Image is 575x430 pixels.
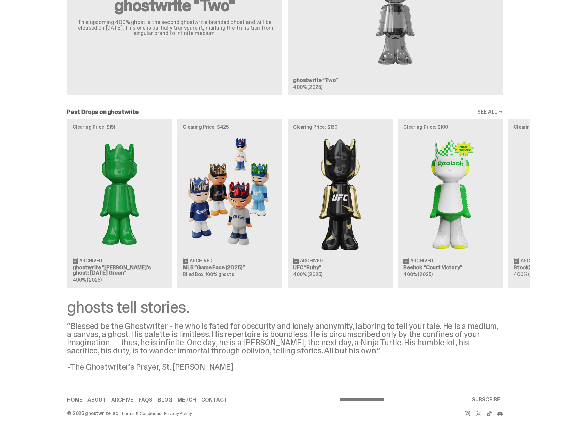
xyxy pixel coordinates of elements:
[178,397,196,403] a: Merch
[469,393,503,407] button: SUBSCRIBE
[75,20,274,36] p: This upcoming 400% ghost is the second ghostwrite-branded ghost and will be released on [DATE]. T...
[79,258,102,263] span: Archived
[111,397,133,403] a: Archive
[164,411,192,416] a: Privacy Policy
[410,258,433,263] span: Archived
[514,271,543,277] span: 400% (2025)
[403,135,497,252] img: Court Victory
[293,271,322,277] span: 400% (2025)
[183,271,205,277] span: Blind Box,
[288,119,393,288] a: Clearing Price: $150 Ruby Archived
[293,135,387,252] img: Ruby
[67,109,139,115] h2: Past Drops on ghostwrite
[183,265,277,270] h3: MLB “Game Face (2025)”
[205,271,234,277] span: 100% ghosts
[398,119,503,288] a: Clearing Price: $100 Court Victory Archived
[300,258,323,263] span: Archived
[139,397,152,403] a: FAQs
[403,265,497,270] h3: Reebok “Court Victory”
[293,265,387,270] h3: UFC “Ruby”
[177,119,282,288] a: Clearing Price: $425 Game Face (2025) Archived
[190,258,212,263] span: Archived
[293,78,497,83] h3: ghostwrite “Two”
[73,125,166,129] p: Clearing Price: $151
[67,119,172,288] a: Clearing Price: $151 Schrödinger's ghost: Sunday Green Archived
[293,84,322,90] span: 400% (2025)
[67,411,118,416] div: © 2025 ghostwrite inc
[73,277,101,283] span: 400% (2025)
[121,411,161,416] a: Terms & Conditions
[87,397,106,403] a: About
[477,109,503,115] a: SEE ALL →
[73,135,166,252] img: Schrödinger's ghost: Sunday Green
[403,125,497,129] p: Clearing Price: $100
[201,397,227,403] a: Contact
[158,397,172,403] a: Blog
[293,125,387,129] p: Clearing Price: $150
[67,299,503,315] div: ghosts tell stories.
[67,322,503,371] div: “Blessed be the Ghostwriter - he who is fated for obscurity and lonely anonymity, laboring to tel...
[73,265,166,276] h3: ghostwrite “[PERSON_NAME]'s ghost: [DATE] Green”
[403,271,432,277] span: 400% (2025)
[183,125,277,129] p: Clearing Price: $425
[521,258,543,263] span: Archived
[183,135,277,252] img: Game Face (2025)
[67,397,82,403] a: Home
